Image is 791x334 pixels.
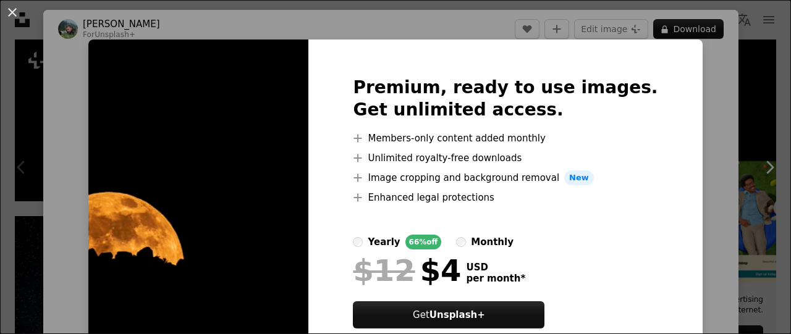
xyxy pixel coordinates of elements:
h2: Premium, ready to use images. Get unlimited access. [353,77,658,121]
strong: Unsplash+ [429,309,485,320]
li: Image cropping and background removal [353,170,658,185]
span: New [564,170,594,185]
li: Enhanced legal protections [353,190,658,205]
span: per month * [466,273,525,284]
input: yearly66%off [353,237,363,247]
div: $4 [353,254,461,286]
li: Unlimited royalty-free downloads [353,151,658,165]
span: $12 [353,254,415,286]
button: GetUnsplash+ [353,301,544,328]
div: monthly [471,235,514,249]
input: monthly [456,237,466,247]
div: 66% off [405,235,442,249]
span: USD [466,262,525,273]
li: Members-only content added monthly [353,131,658,146]
div: yearly [368,235,400,249]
